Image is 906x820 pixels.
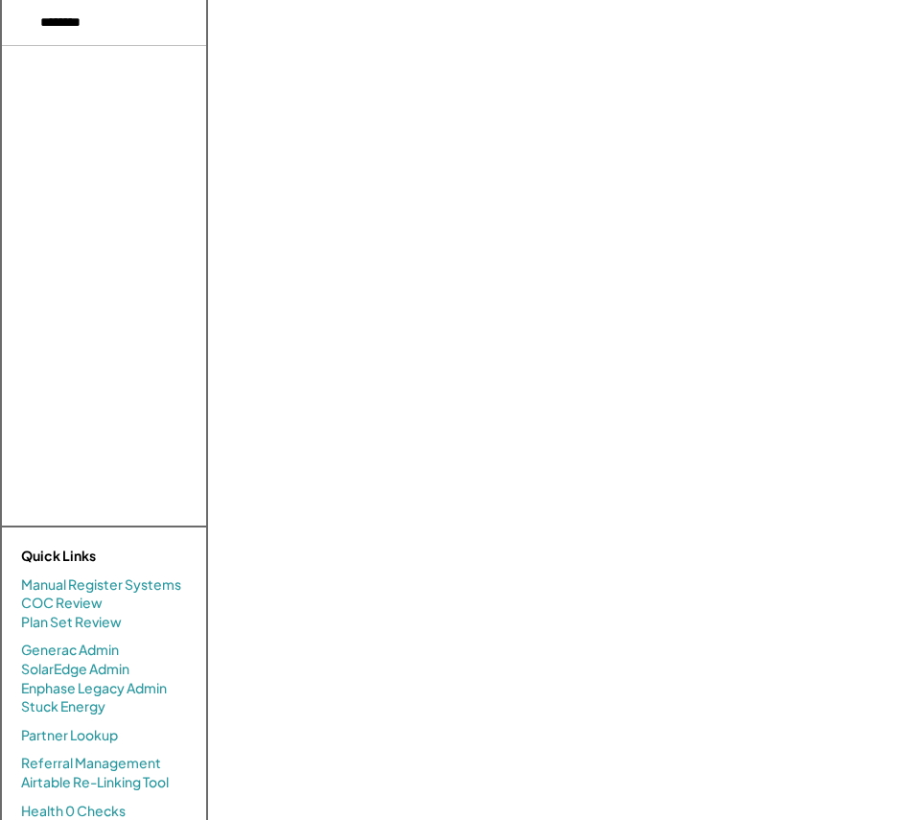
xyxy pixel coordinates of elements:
a: Generac Admin [21,641,119,660]
a: Plan Set Review [21,613,122,632]
a: Partner Lookup [21,726,118,745]
div: Quick Links [21,547,213,566]
a: Manual Register Systems [21,575,181,595]
a: Enphase Legacy Admin [21,679,167,698]
a: Stuck Energy [21,697,105,716]
a: COC Review [21,594,103,613]
a: SolarEdge Admin [21,660,129,679]
a: Airtable Re-Linking Tool [21,773,169,792]
a: Referral Management [21,754,161,773]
